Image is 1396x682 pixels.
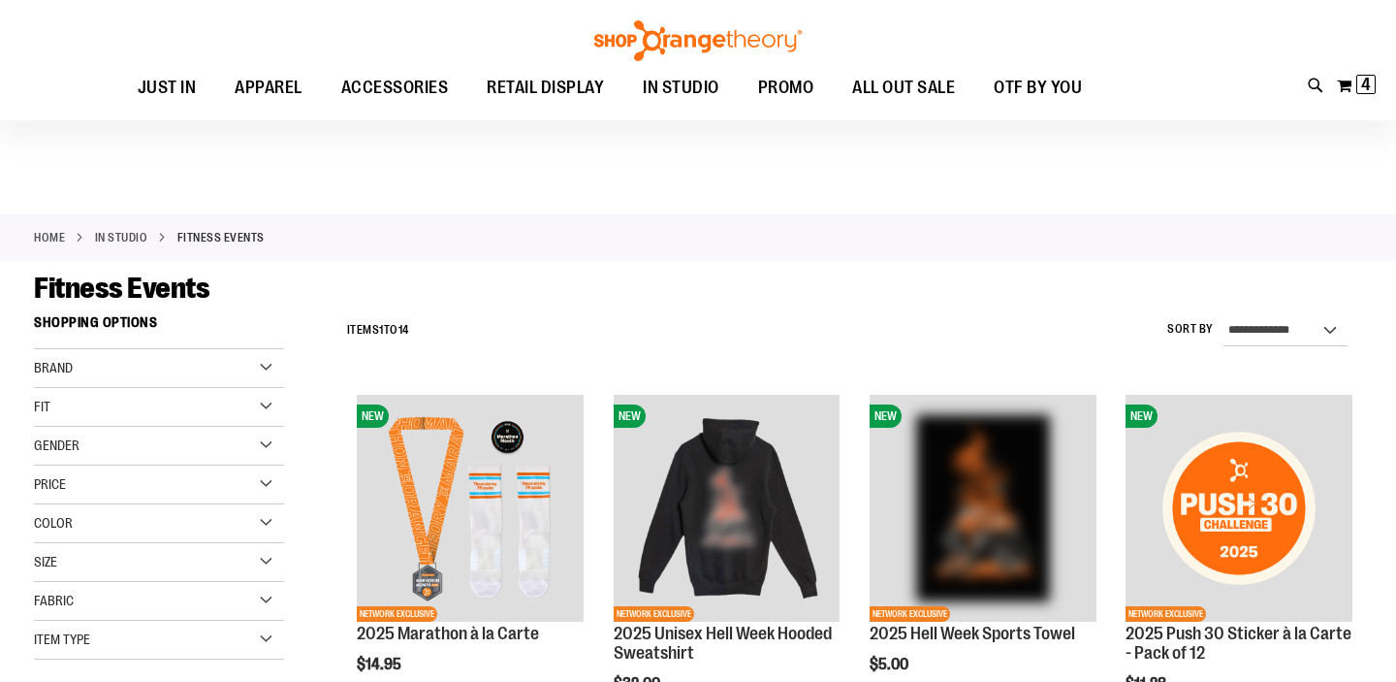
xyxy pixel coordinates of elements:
span: JUST IN [138,66,197,110]
span: Size [34,554,57,569]
span: $14.95 [357,656,404,673]
img: 2025 Hell Week Hooded Sweatshirt [614,395,841,622]
a: 2025 Push 30 Sticker à la Carte - Pack of 12 [1126,624,1351,663]
span: Brand [34,360,73,375]
a: IN STUDIO [95,229,148,246]
span: Color [34,515,73,531]
span: Fabric [34,593,74,608]
span: NEW [1126,405,1158,428]
span: IN STUDIO [643,66,719,110]
img: 2025 Push 30 Sticker à la Carte - Pack of 12 [1126,395,1352,622]
img: 2025 Marathon à la Carte [357,395,584,622]
a: 2025 Hell Week Hooded SweatshirtNEWNETWORK EXCLUSIVE [614,395,841,625]
span: Price [34,476,66,492]
strong: Fitness Events [177,229,265,246]
a: 2025 Hell Week Sports TowelNEWNETWORK EXCLUSIVE [870,395,1096,625]
span: ACCESSORIES [341,66,449,110]
span: 4 [1361,75,1371,94]
span: NEW [870,405,902,428]
a: 2025 Unisex Hell Week Hooded Sweatshirt [614,624,832,663]
span: Gender [34,438,79,453]
a: 2025 Hell Week Sports Towel [870,624,1075,643]
strong: Shopping Options [34,306,284,349]
span: ALL OUT SALE [852,66,955,110]
span: NETWORK EXCLUSIVE [357,606,437,622]
span: APPAREL [235,66,302,110]
span: 14 [398,323,409,337]
span: RETAIL DISPLAY [487,66,604,110]
span: NETWORK EXCLUSIVE [870,606,950,622]
a: Home [34,229,65,246]
a: 2025 Push 30 Sticker à la Carte - Pack of 12NEWNETWORK EXCLUSIVE [1126,395,1352,625]
span: 1 [379,323,384,337]
img: Shop Orangetheory [591,20,805,61]
span: Fit [34,399,50,414]
a: 2025 Marathon à la Carte [357,624,539,643]
h2: Items to [347,315,409,345]
label: Sort By [1167,321,1214,338]
span: Fitness Events [34,272,209,305]
img: 2025 Hell Week Sports Towel [870,395,1096,622]
span: NEW [614,405,646,428]
span: NEW [357,405,389,428]
span: $5.00 [870,656,911,673]
span: Item Type [34,632,90,647]
span: NETWORK EXCLUSIVE [614,606,694,622]
span: OTF BY YOU [994,66,1082,110]
span: PROMO [758,66,814,110]
span: NETWORK EXCLUSIVE [1126,606,1206,622]
a: 2025 Marathon à la CarteNEWNETWORK EXCLUSIVE [357,395,584,625]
